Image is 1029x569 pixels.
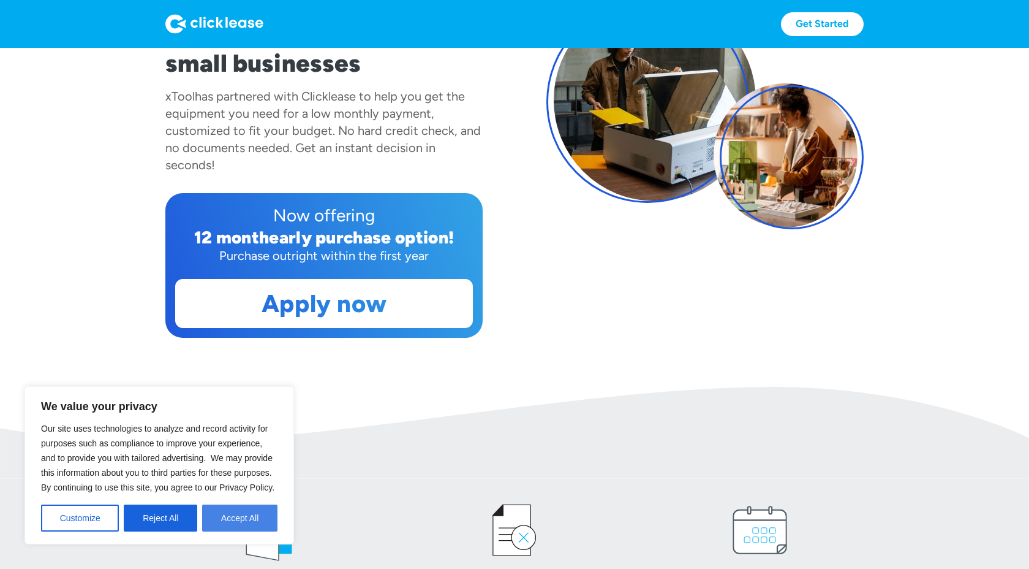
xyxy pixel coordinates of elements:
div: 12 month [194,227,269,248]
span: Our site uses technologies to analyze and record activity for purposes such as compliance to impr... [41,424,274,492]
img: calendar icon [723,494,797,567]
div: We value your privacy [24,386,294,544]
div: Now offering [175,203,473,227]
div: has partnered with Clicklease to help you get the equipment you need for a low monthly payment, c... [165,89,481,172]
p: We value your privacy [41,399,277,414]
img: credit icon [478,494,551,567]
a: Apply now [176,280,472,327]
h1: Equipment leasing for small businesses [165,19,483,78]
a: Get Started [781,12,864,36]
button: Customize [41,505,119,532]
button: Accept All [202,505,277,532]
div: early purchase option! [269,227,454,248]
div: xTool [165,89,195,104]
button: Reject All [124,505,197,532]
div: Purchase outright within the first year [175,247,473,264]
img: Logo [165,14,263,34]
